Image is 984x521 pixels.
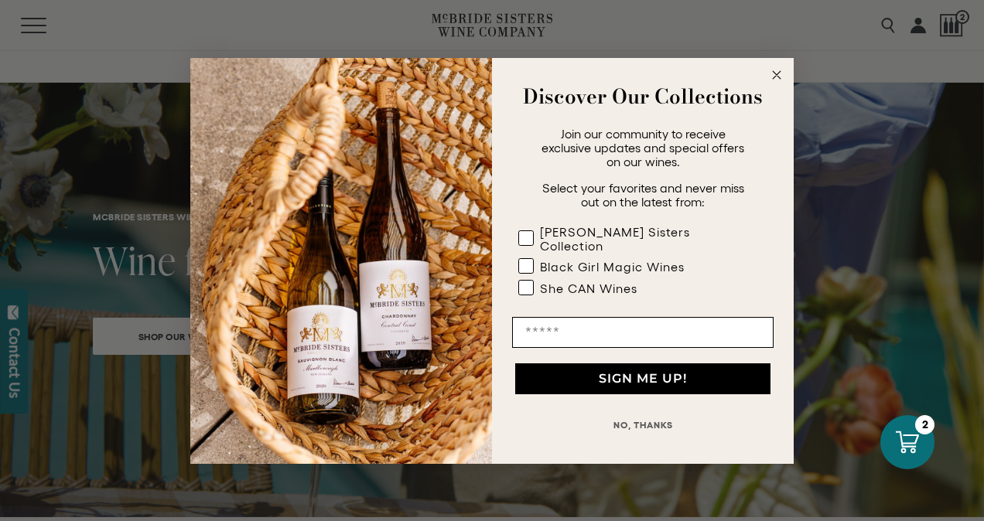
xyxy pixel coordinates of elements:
[190,58,492,464] img: 42653730-7e35-4af7-a99d-12bf478283cf.jpeg
[542,181,744,209] span: Select your favorites and never miss out on the latest from:
[915,415,934,434] div: 2
[512,317,774,348] input: Email
[540,281,637,295] div: She CAN Wines
[767,66,786,84] button: Close dialog
[540,225,743,253] div: [PERSON_NAME] Sisters Collection
[540,260,685,274] div: Black Girl Magic Wines
[523,81,763,111] strong: Discover Our Collections
[515,363,770,394] button: SIGN ME UP!
[542,127,744,169] span: Join our community to receive exclusive updates and special offers on our wines.
[512,410,774,441] button: NO, THANKS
